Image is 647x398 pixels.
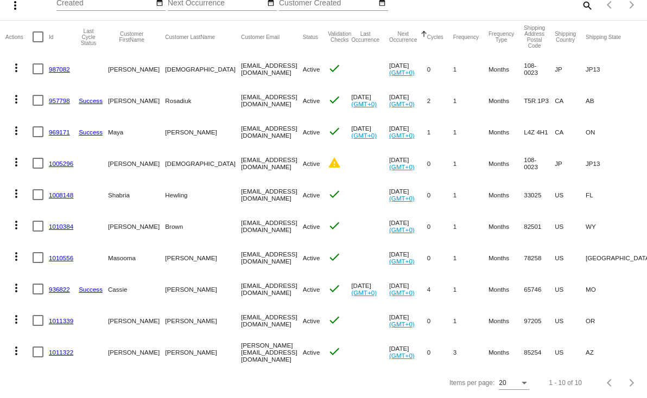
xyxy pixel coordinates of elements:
[524,273,555,305] mat-cell: 65746
[453,179,489,210] mat-cell: 1
[49,286,70,293] a: 936822
[489,85,524,116] mat-cell: Months
[303,317,320,324] span: Active
[241,336,303,368] mat-cell: [PERSON_NAME][EMAIL_ADDRESS][DOMAIN_NAME]
[389,31,417,43] button: Change sorting for NextOccurrenceUtc
[453,336,489,368] mat-cell: 3
[389,69,415,76] a: (GMT+0)
[555,53,586,85] mat-cell: JP
[10,93,23,106] mat-icon: more_vert
[303,286,320,293] span: Active
[351,132,377,139] a: (GMT+0)
[524,336,555,368] mat-cell: 85254
[165,179,241,210] mat-cell: Hewling
[389,320,415,328] a: (GMT+0)
[489,242,524,273] mat-cell: Months
[303,349,320,356] span: Active
[10,124,23,137] mat-icon: more_vert
[427,147,453,179] mat-cell: 0
[10,219,23,232] mat-icon: more_vert
[79,129,103,136] a: Success
[165,53,241,85] mat-cell: [DEMOGRAPHIC_DATA]
[108,31,155,43] button: Change sorting for CustomerFirstName
[599,372,621,394] button: Previous page
[489,116,524,147] mat-cell: Months
[49,254,73,261] a: 1010556
[303,223,320,230] span: Active
[489,336,524,368] mat-cell: Months
[453,242,489,273] mat-cell: 1
[328,251,341,264] mat-icon: check
[49,34,53,40] button: Change sorting for Id
[328,21,351,53] mat-header-cell: Validation Checks
[489,31,514,43] button: Change sorting for FrequencyType
[328,313,341,326] mat-icon: check
[49,191,73,198] a: 1008148
[303,191,320,198] span: Active
[555,336,586,368] mat-cell: US
[10,187,23,200] mat-icon: more_vert
[303,129,320,136] span: Active
[108,147,165,179] mat-cell: [PERSON_NAME]
[303,97,320,104] span: Active
[49,317,73,324] a: 1011339
[389,100,415,107] a: (GMT+0)
[389,336,427,368] mat-cell: [DATE]
[165,34,215,40] button: Change sorting for CustomerLastName
[328,345,341,358] mat-icon: check
[389,273,427,305] mat-cell: [DATE]
[49,160,73,167] a: 1005296
[555,116,586,147] mat-cell: CA
[389,226,415,233] a: (GMT+0)
[586,34,621,40] button: Change sorting for ShippingState
[5,21,33,53] mat-header-cell: Actions
[165,147,241,179] mat-cell: [DEMOGRAPHIC_DATA]
[621,372,643,394] button: Next page
[351,85,389,116] mat-cell: [DATE]
[427,210,453,242] mat-cell: 0
[489,179,524,210] mat-cell: Months
[10,344,23,357] mat-icon: more_vert
[524,179,555,210] mat-cell: 33025
[389,195,415,202] a: (GMT+0)
[453,273,489,305] mat-cell: 1
[489,53,524,85] mat-cell: Months
[328,125,341,138] mat-icon: check
[449,379,494,387] div: Items per page:
[108,305,165,336] mat-cell: [PERSON_NAME]
[453,34,479,40] button: Change sorting for Frequency
[303,66,320,73] span: Active
[453,210,489,242] mat-cell: 1
[555,305,586,336] mat-cell: US
[165,85,241,116] mat-cell: Rosadiuk
[489,210,524,242] mat-cell: Months
[108,336,165,368] mat-cell: [PERSON_NAME]
[489,305,524,336] mat-cell: Months
[524,85,555,116] mat-cell: T5R 1P3
[241,273,303,305] mat-cell: [EMAIL_ADDRESS][DOMAIN_NAME]
[389,53,427,85] mat-cell: [DATE]
[524,116,555,147] mat-cell: L4Z 4H1
[427,53,453,85] mat-cell: 0
[108,273,165,305] mat-cell: Cassie
[351,100,377,107] a: (GMT+0)
[549,379,582,387] div: 1 - 10 of 10
[49,97,70,104] a: 957798
[389,305,427,336] mat-cell: [DATE]
[427,179,453,210] mat-cell: 0
[555,179,586,210] mat-cell: US
[241,147,303,179] mat-cell: [EMAIL_ADDRESS][DOMAIN_NAME]
[165,242,241,273] mat-cell: [PERSON_NAME]
[524,242,555,273] mat-cell: 78258
[108,116,165,147] mat-cell: Maya
[389,242,427,273] mat-cell: [DATE]
[49,66,70,73] a: 987082
[351,273,389,305] mat-cell: [DATE]
[453,85,489,116] mat-cell: 1
[351,289,377,296] a: (GMT+0)
[165,210,241,242] mat-cell: Brown
[328,188,341,201] mat-icon: check
[108,179,165,210] mat-cell: Shabria
[524,147,555,179] mat-cell: 108-0023
[427,273,453,305] mat-cell: 4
